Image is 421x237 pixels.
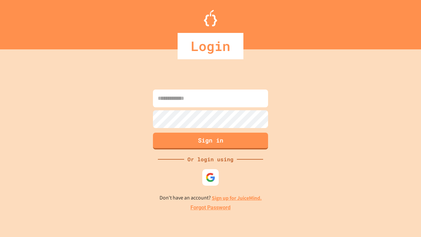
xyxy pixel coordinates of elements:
[184,155,237,163] div: Or login using
[393,211,414,230] iframe: chat widget
[366,182,414,210] iframe: chat widget
[153,133,268,149] button: Sign in
[204,10,217,26] img: Logo.svg
[190,204,231,212] a: Forgot Password
[160,194,262,202] p: Don't have an account?
[206,172,215,182] img: google-icon.svg
[212,195,262,201] a: Sign up for JuiceMind.
[178,33,243,59] div: Login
